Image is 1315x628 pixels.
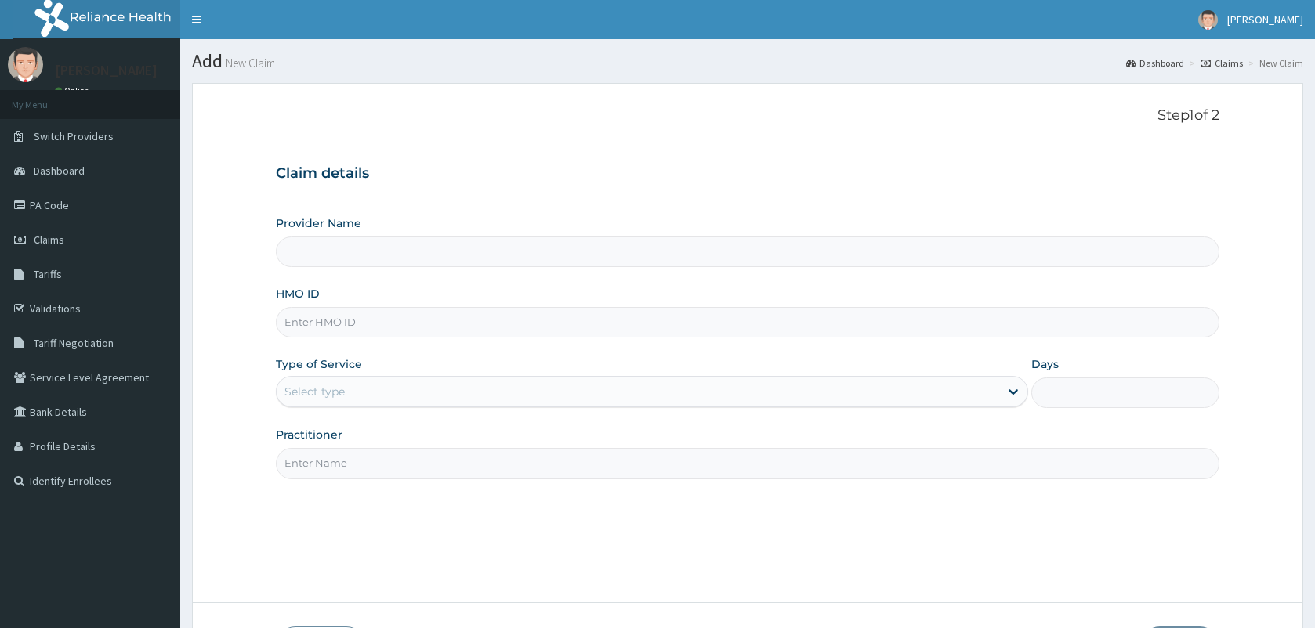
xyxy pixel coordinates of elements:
label: Practitioner [276,427,342,442]
h1: Add [192,51,1303,71]
img: User Image [1198,10,1218,30]
span: Dashboard [34,164,85,178]
small: New Claim [223,57,275,69]
a: Claims [1201,56,1243,70]
img: User Image [8,47,43,82]
a: Dashboard [1126,56,1184,70]
p: Step 1 of 2 [276,107,1219,125]
input: Enter Name [276,448,1219,478]
span: Tariff Negotiation [34,336,114,350]
label: Type of Service [276,356,362,372]
h3: Claim details [276,165,1219,182]
span: Tariffs [34,267,62,281]
span: Claims [34,233,64,247]
label: Provider Name [276,215,361,231]
span: Switch Providers [34,129,114,143]
li: New Claim [1244,56,1303,70]
p: [PERSON_NAME] [55,63,158,78]
span: [PERSON_NAME] [1227,13,1303,27]
input: Enter HMO ID [276,307,1219,337]
label: HMO ID [276,286,320,301]
a: Online [55,85,92,96]
div: Select type [284,384,345,399]
label: Days [1031,356,1059,372]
